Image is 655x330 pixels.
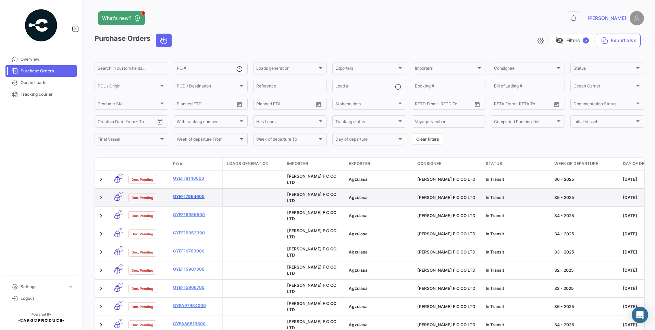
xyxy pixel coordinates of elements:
[98,85,159,90] span: POL / Origin
[349,304,368,309] span: Agzulasa
[313,99,324,109] button: Open calendar
[173,175,219,181] a: GYEF18146600
[173,266,219,272] a: GYEF15907800
[349,177,368,182] span: Agzulasa
[597,34,641,47] button: Export.xlsx
[173,212,219,218] a: GYEF16955500
[109,161,126,167] datatable-header-cell: Transport mode
[349,249,368,255] span: Agzulasa
[256,138,318,143] span: Week of departure To
[98,231,104,237] a: Expand/Collapse Row
[98,103,159,107] span: Product / SKU
[119,301,123,306] span: 1
[24,8,58,43] img: powered-by.png
[256,120,318,125] span: Has Loads
[632,307,648,323] div: Abrir Intercom Messenger
[417,322,475,327] span: SEUNG JIN F C CO LTD
[415,158,483,170] datatable-header-cell: Consignee
[552,99,562,109] button: Open calendar
[126,161,170,167] datatable-header-cell: Doc. Status
[95,34,174,47] h3: Purchase Orders
[173,284,219,291] a: GYEF15906700
[256,67,318,72] span: Loads generation
[494,120,555,125] span: Completed Packing List
[132,268,153,273] span: Doc. Pending
[21,295,74,302] span: Logout
[417,286,475,291] span: SEUNG JIN F C CO LTD
[5,89,77,100] a: Tracking courier
[417,213,475,218] span: SEUNG JIN F C CO LTD
[486,195,549,201] div: In Transit
[417,195,475,200] span: SEUNG JIN F C CO LTD
[287,210,336,221] span: SEUNG JIN F C CO LTD
[119,192,123,197] span: 1
[494,103,504,107] input: From
[132,304,153,309] span: Doc. Pending
[173,161,183,167] span: PO #
[132,177,153,182] span: Doc. Pending
[98,267,104,274] a: Expand/Collapse Row
[173,230,219,236] a: GYEF16953300
[486,161,502,167] span: Status
[554,267,617,273] div: 32 - 2025
[98,249,104,256] a: Expand/Collapse Row
[21,56,74,62] span: Overview
[5,65,77,77] a: Purchase Orders
[335,138,397,143] span: Day of departure
[119,319,123,324] span: 1
[119,283,123,288] span: 1
[223,158,284,170] datatable-header-cell: Loads generation
[177,103,186,107] input: From
[177,85,238,90] span: POD / Destination
[98,138,159,143] span: Final Vessel
[573,120,635,125] span: Initial Vessel
[349,231,368,236] span: Agzulasa
[588,15,626,22] span: [PERSON_NAME]
[417,161,441,167] span: Consignee
[486,213,549,219] div: In Transit
[630,11,644,25] img: placeholder-user.png
[98,212,104,219] a: Expand/Collapse Row
[21,91,74,97] span: Tracking courier
[335,67,397,72] span: Exporters
[417,249,475,255] span: SEUNG JIN F C CO LTD
[98,303,104,310] a: Expand/Collapse Row
[98,321,104,328] a: Expand/Collapse Row
[349,322,368,327] span: Agzulasa
[287,283,336,294] span: SEUNG JIN F C CO LTD
[486,249,549,255] div: In Transit
[21,80,74,86] span: Ocean Loads
[554,249,617,255] div: 33 - 2025
[287,174,336,185] span: SEUNG JIN F C CO LTD
[256,103,266,107] input: From
[132,286,153,291] span: Doc. Pending
[119,210,123,215] span: 1
[335,103,397,107] span: Stakeholders
[554,213,617,219] div: 34 - 2025
[335,120,397,125] span: Tracking status
[346,158,415,170] datatable-header-cell: Exporter
[284,158,346,170] datatable-header-cell: Importer
[132,195,153,200] span: Doc. Pending
[552,158,620,170] datatable-header-cell: Week of departure
[349,161,370,167] span: Exporter
[554,304,617,310] div: 36 - 2025
[102,15,131,22] span: What's new?
[573,67,635,72] span: Status
[429,103,457,107] input: To
[156,34,171,47] button: Ocean
[349,213,368,218] span: Agzulasa
[287,301,336,312] span: SEUNG JIN F C CO LTD
[234,99,245,109] button: Open calendar
[417,304,475,309] span: SEUNG JIN F C CO LTD
[554,176,617,182] div: 36 - 2025
[132,213,153,219] span: Doc. Pending
[508,103,536,107] input: To
[554,161,598,167] span: Week of departure
[415,103,424,107] input: From
[551,34,593,47] button: visibility_offFilters✓
[173,303,219,309] a: GYEA97984000
[112,120,139,125] input: To
[486,322,549,328] div: In Transit
[417,231,475,236] span: SEUNG JIN F C CO LTD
